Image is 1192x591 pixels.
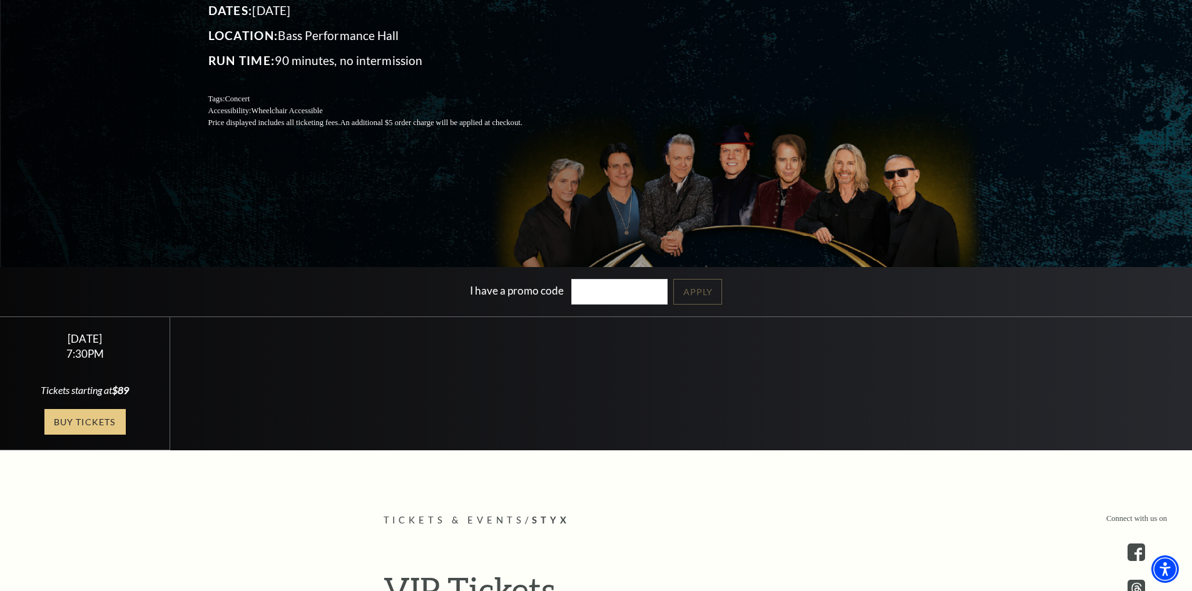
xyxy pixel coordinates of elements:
a: Buy Tickets [44,409,126,435]
p: Bass Performance Hall [208,26,553,46]
p: / [384,513,809,528]
span: An additional $5 order charge will be applied at checkout. [340,118,522,127]
span: Dates: [208,3,253,18]
div: 7:30PM [15,348,155,359]
p: Tags: [208,93,553,105]
span: Tickets & Events [384,515,526,525]
p: Connect with us on [1106,513,1167,525]
p: Accessibility: [208,105,553,117]
span: Run Time: [208,53,275,68]
div: Accessibility Menu [1151,555,1179,583]
a: facebook - open in a new tab [1128,543,1145,561]
span: Styx [532,515,570,525]
label: I have a promo code [470,284,564,297]
span: Location: [208,28,278,43]
span: Concert [225,94,250,103]
p: Price displayed includes all ticketing fees. [208,117,553,129]
div: [DATE] [15,332,155,345]
p: [DATE] [208,1,553,21]
span: $89 [112,384,129,396]
p: 90 minutes, no intermission [208,51,553,71]
span: Wheelchair Accessible [251,106,322,115]
div: Tickets starting at [15,383,155,397]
